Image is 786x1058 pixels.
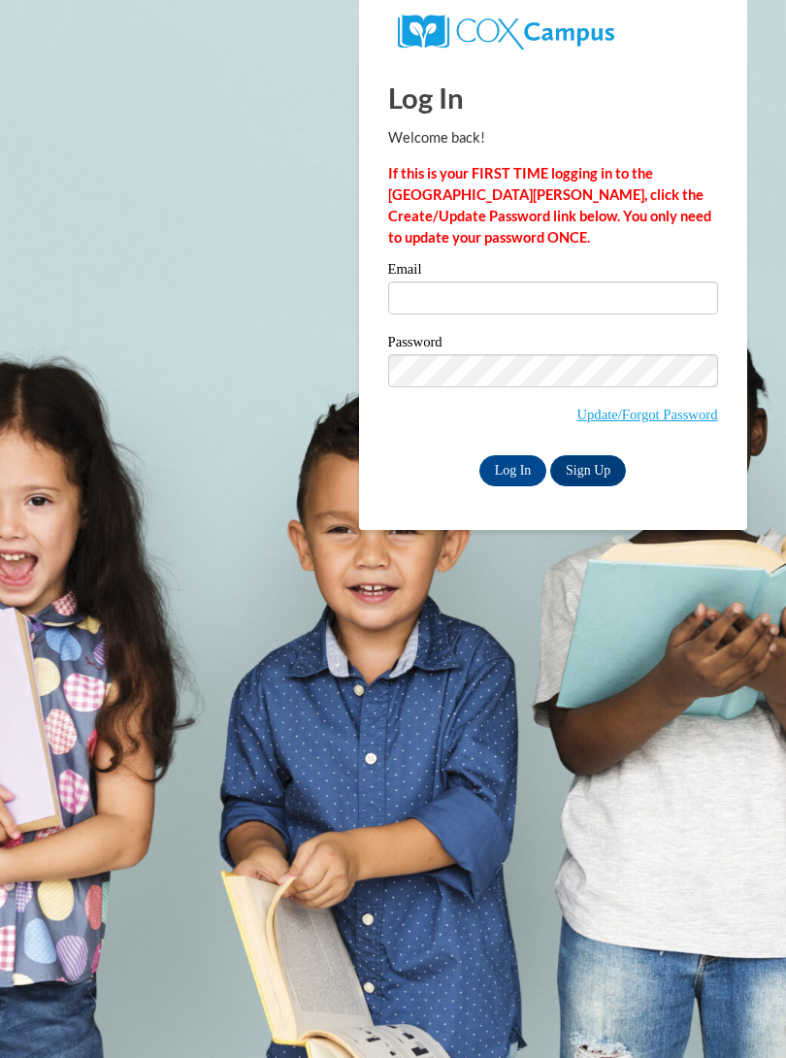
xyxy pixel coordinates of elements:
[388,335,718,354] label: Password
[398,22,614,39] a: COX Campus
[388,78,718,117] h1: Log In
[550,455,626,486] a: Sign Up
[388,165,711,246] strong: If this is your FIRST TIME logging in to the [GEOGRAPHIC_DATA][PERSON_NAME], click the Create/Upd...
[576,407,717,422] a: Update/Forgot Password
[388,127,718,149] p: Welcome back!
[479,455,547,486] input: Log In
[708,980,770,1042] iframe: Button to launch messaging window
[398,15,614,50] img: COX Campus
[388,262,718,281] label: Email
